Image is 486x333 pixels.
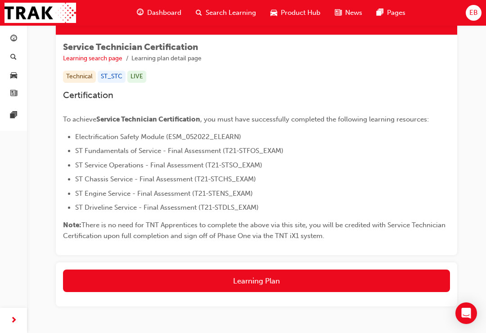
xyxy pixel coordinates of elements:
[455,302,477,324] div: Open Intercom Messenger
[63,221,81,229] span: Note:
[63,270,450,292] button: Learning Plan
[10,35,17,43] span: guage-icon
[96,115,200,123] span: Service Technician Certification
[131,54,202,64] li: Learning plan detail page
[63,42,198,52] span: Service Technician Certification
[189,4,263,22] a: search-iconSearch Learning
[263,4,328,22] a: car-iconProduct Hub
[469,8,478,18] span: EB
[63,221,447,240] span: There is no need for TNT Apprentices to complete the above via this site, you will be credited wi...
[387,8,405,18] span: Pages
[10,90,17,98] span: news-icon
[335,7,342,18] span: news-icon
[10,315,17,326] span: next-icon
[206,8,256,18] span: Search Learning
[377,7,383,18] span: pages-icon
[75,189,253,198] span: ST Engine Service - Final Assessment (T21-STENS_EXAM)
[281,8,320,18] span: Product Hub
[270,7,277,18] span: car-icon
[63,71,96,83] div: Technical
[127,71,146,83] div: LIVE
[98,71,126,83] div: ST_STC
[75,175,256,183] span: ST Chassis Service - Final Assessment (T21-STCHS_EXAM)
[63,54,122,62] a: Learning search page
[63,90,113,100] span: Certification
[328,4,369,22] a: news-iconNews
[345,8,362,18] span: News
[75,161,262,169] span: ST Service Operations - Final Assessment (T21-STSO_EXAM)
[200,115,429,123] span: , you must have successfully completed the following learning resources:
[137,7,144,18] span: guage-icon
[147,8,181,18] span: Dashboard
[10,54,17,62] span: search-icon
[75,147,283,155] span: ST Fundamentals of Service - Final Assessment (T21-STFOS_EXAM)
[369,4,413,22] a: pages-iconPages
[75,133,241,141] span: Electrification Safety Module (ESM_052022_ELEARN)
[130,4,189,22] a: guage-iconDashboard
[4,3,76,23] img: Trak
[10,72,17,80] span: car-icon
[63,115,96,123] span: To achieve
[75,203,259,211] span: ST Driveline Service - Final Assessment (T21-STDLS_EXAM)
[466,5,481,21] button: EB
[196,7,202,18] span: search-icon
[10,112,17,120] span: pages-icon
